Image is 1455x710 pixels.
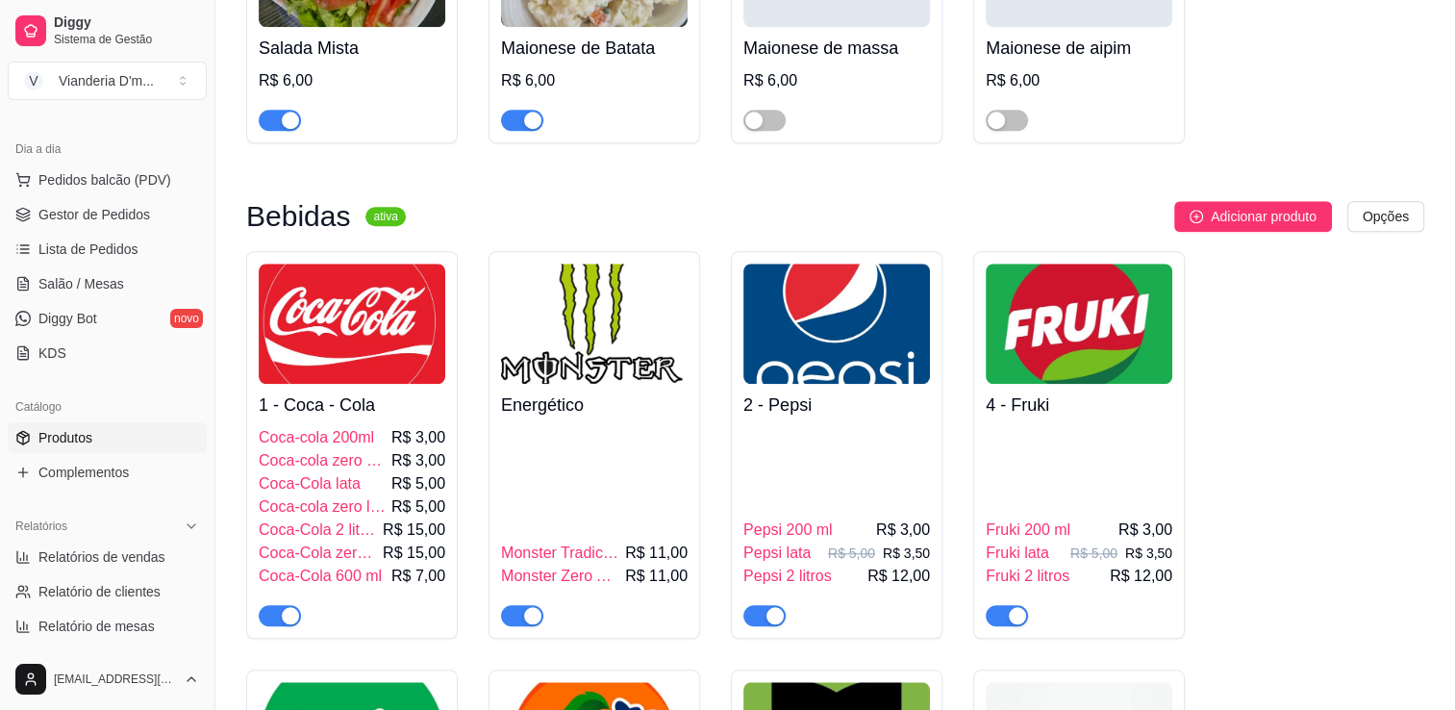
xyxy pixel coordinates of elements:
span: Relatório de mesas [38,617,155,636]
h4: Maionese de Batata [501,35,688,62]
span: R$ 3,00 [391,426,445,449]
span: Pepsi 2 litros [743,565,832,588]
span: Adicionar produto [1211,206,1317,227]
h4: Salada Mista [259,35,445,62]
span: Fruki 2 litros [986,565,1069,588]
a: Complementos [8,457,207,488]
a: Produtos [8,422,207,453]
span: Coca-Cola 600 ml [259,565,382,588]
h4: Maionese de massa [743,35,930,62]
span: R$ 12,00 [867,565,930,588]
h3: Bebidas [246,205,350,228]
a: Gestor de Pedidos [8,199,207,230]
span: Fruki 200 ml [986,519,1070,542]
span: Relatório de clientes [38,582,161,601]
div: R$ 6,00 [501,69,688,92]
span: R$ 15,00 [383,519,445,542]
span: Diggy [54,14,199,32]
span: R$ 11,00 [625,542,688,565]
span: Relatórios [15,519,67,534]
div: Catálogo [8,392,207,422]
div: Vianderia D'm ... [59,71,154,90]
h4: 2 - Pepsi [743,392,930,418]
p: R$ 3,50 [1125,544,1172,563]
span: Opções [1363,206,1409,227]
span: R$ 12,00 [1110,565,1172,588]
a: Relatório de mesas [8,611,207,642]
span: Pedidos balcão (PDV) [38,170,171,190]
span: Sistema de Gestão [54,32,199,47]
h4: 4 - Fruki [986,392,1172,418]
span: [EMAIL_ADDRESS][DOMAIN_NAME] [54,672,176,687]
span: R$ 5,00 [391,495,445,519]
span: Produtos [38,428,92,447]
div: R$ 6,00 [743,69,930,92]
span: Monster Zero Açúcar [501,565,621,588]
span: plus-circle [1190,210,1203,223]
span: Complementos [38,463,129,482]
button: Adicionar produto [1174,201,1332,232]
span: Coca-cola zero lata [259,495,388,519]
span: Coca-cola 200ml [259,426,374,449]
span: V [24,71,43,90]
div: R$ 6,00 [986,69,1172,92]
button: Select a team [8,62,207,100]
span: R$ 11,00 [625,565,688,588]
h4: Maionese de aipim [986,35,1172,62]
span: Coca-Cola zero 2 litros [259,542,379,565]
span: Coca-cola zero 200 ml [259,449,388,472]
span: R$ 3,00 [876,519,930,542]
a: DiggySistema de Gestão [8,8,207,54]
img: product-image [743,264,930,384]
a: Diggy Botnovo [8,303,207,334]
span: Diggy Bot [38,309,97,328]
span: Coca-Cola 2 litros [259,519,379,542]
button: Pedidos balcão (PDV) [8,165,207,195]
span: Pepsi lata [743,542,811,565]
a: KDS [8,338,207,368]
p: R$ 3,50 [883,544,930,563]
span: Coca-Cola lata [259,472,361,495]
a: Relatório de fidelidadenovo [8,646,207,676]
button: Opções [1347,201,1424,232]
span: Monster Tradicional [501,542,621,565]
p: R$ 5,00 [828,544,875,563]
span: KDS [38,343,66,363]
span: Pepsi 200 ml [743,519,833,542]
a: Relatório de clientes [8,576,207,607]
span: Lista de Pedidos [38,240,138,259]
span: Fruki lata [986,542,1049,565]
span: R$ 3,00 [391,449,445,472]
button: [EMAIL_ADDRESS][DOMAIN_NAME] [8,656,207,702]
img: product-image [501,264,688,384]
span: R$ 5,00 [391,472,445,495]
h4: 1 - Coca - Cola [259,392,445,418]
div: R$ 6,00 [259,69,445,92]
a: Lista de Pedidos [8,234,207,265]
span: Gestor de Pedidos [38,205,150,224]
span: R$ 7,00 [391,565,445,588]
sup: ativa [365,207,405,226]
img: product-image [986,264,1172,384]
span: Salão / Mesas [38,274,124,293]
a: Salão / Mesas [8,268,207,299]
p: R$ 5,00 [1070,544,1117,563]
a: Relatórios de vendas [8,542,207,572]
span: R$ 3,00 [1118,519,1172,542]
div: Dia a dia [8,134,207,165]
span: R$ 15,00 [383,542,445,565]
span: Relatórios de vendas [38,547,165,567]
img: product-image [259,264,445,384]
h4: Energético [501,392,688,418]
